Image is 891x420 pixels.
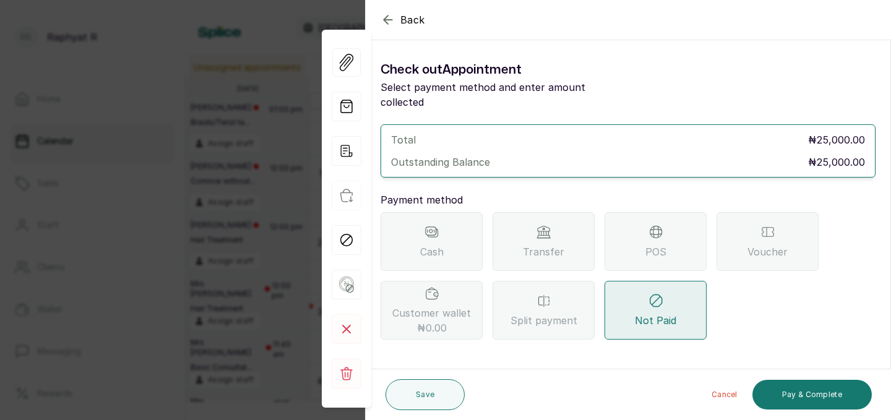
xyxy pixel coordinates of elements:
[635,313,676,328] span: Not Paid
[752,380,872,409] button: Pay & Complete
[391,155,490,169] p: Outstanding Balance
[381,80,628,109] p: Select payment method and enter amount collected
[417,320,447,335] span: ₦0.00
[391,132,416,147] p: Total
[385,379,465,410] button: Save
[510,313,577,328] span: Split payment
[645,244,666,259] span: POS
[381,192,876,207] p: Payment method
[808,132,865,147] p: ₦25,000.00
[702,380,747,409] button: Cancel
[392,306,471,335] span: Customer wallet
[523,244,564,259] span: Transfer
[381,60,628,80] h1: Check out Appointment
[808,155,865,169] p: ₦25,000.00
[420,244,444,259] span: Cash
[400,12,425,27] span: Back
[747,244,788,259] span: Voucher
[381,12,425,27] button: Back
